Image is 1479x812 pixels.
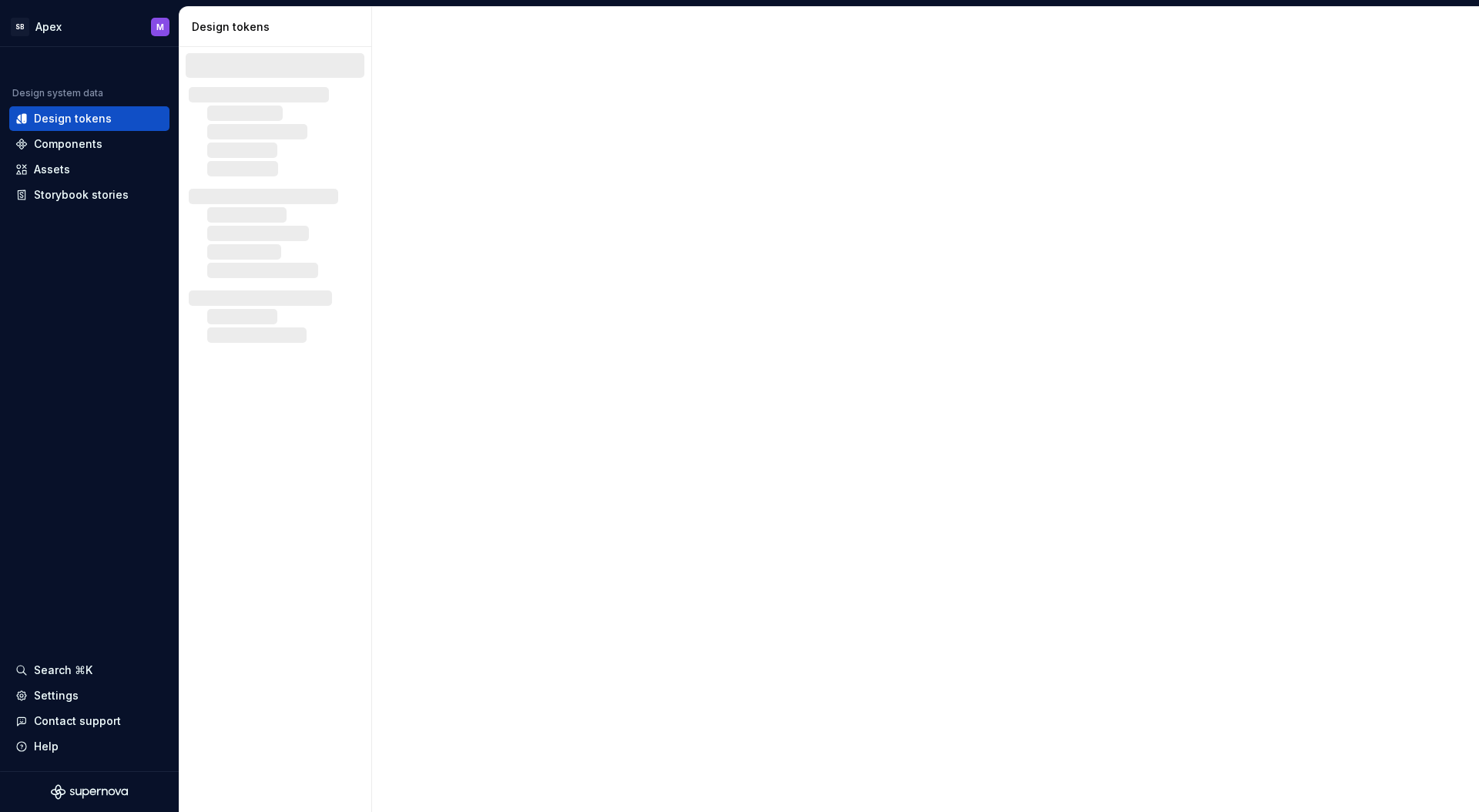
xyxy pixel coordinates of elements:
[34,663,92,678] div: Search ⌘K
[51,784,128,800] svg: Supernova Logo
[192,19,365,35] div: Design tokens
[11,18,29,36] div: SB
[9,658,169,683] button: Search ⌘K
[35,19,62,35] div: Apex
[34,111,112,126] div: Design tokens
[9,683,169,708] a: Settings
[12,87,103,99] div: Design system data
[34,688,79,703] div: Settings
[34,162,70,177] div: Assets
[9,183,169,207] a: Storybook stories
[9,734,169,759] button: Help
[9,157,169,182] a: Assets
[3,10,176,43] button: SBApexM
[156,21,164,33] div: M
[9,132,169,156] a: Components
[34,739,59,754] div: Help
[34,187,129,203] div: Storybook stories
[34,713,121,729] div: Contact support
[9,709,169,733] button: Contact support
[34,136,102,152] div: Components
[9,106,169,131] a: Design tokens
